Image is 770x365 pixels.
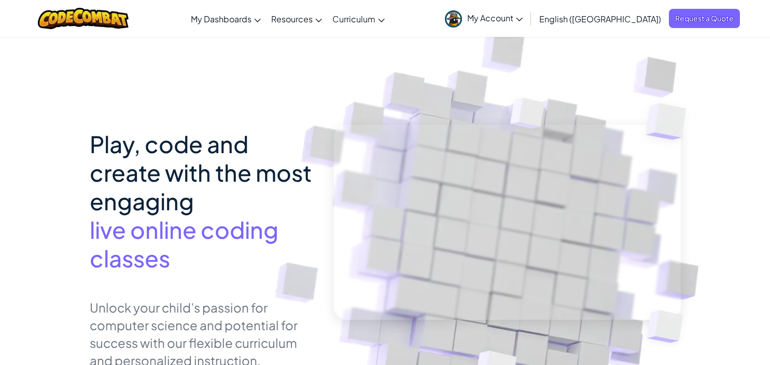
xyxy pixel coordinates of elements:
span: My Account [467,12,523,23]
span: Curriculum [332,13,375,24]
img: Overlap cubes [629,289,707,364]
img: avatar [445,10,462,28]
a: English ([GEOGRAPHIC_DATA]) [534,5,666,33]
a: My Dashboards [186,5,266,33]
span: My Dashboards [191,13,251,24]
a: Curriculum [327,5,390,33]
img: Overlap cubes [491,77,565,155]
a: Resources [266,5,327,33]
span: Play, code and create with the most engaging [90,129,312,215]
a: Request a Quote [669,9,740,28]
img: Overlap cubes [625,78,715,166]
span: Resources [271,13,313,24]
span: English ([GEOGRAPHIC_DATA]) [539,13,661,24]
a: My Account [440,2,528,35]
span: live online coding classes [90,215,318,273]
img: CodeCombat logo [38,8,129,29]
